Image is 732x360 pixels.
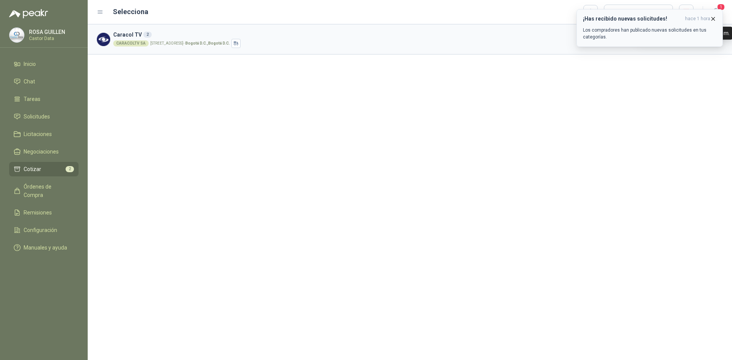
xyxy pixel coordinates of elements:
span: Configuración [24,226,57,234]
span: hace 1 hora [685,16,710,22]
div: CARACOLTV SA [113,40,149,46]
span: Solicitudes [24,112,50,121]
a: Inicio [9,57,79,71]
span: Órdenes de Compra [24,182,71,199]
h3: Caracol TV [113,30,666,39]
span: Remisiones [24,208,52,217]
a: Chat [9,74,79,89]
img: Logo peakr [9,9,48,18]
a: Manuales y ayuda [9,240,79,255]
img: Company Logo [10,28,24,42]
span: Negociaciones [24,147,59,156]
a: Negociaciones [9,144,79,159]
span: Licitaciones [24,130,52,138]
p: Los compradores han publicado nuevas solicitudes en tus categorías. [583,27,716,40]
p: [STREET_ADDRESS] - [150,42,230,45]
span: 2 [66,166,74,172]
p: Castor Data [29,36,77,41]
div: 2 [143,32,152,38]
a: Órdenes de Compra [9,179,79,202]
a: Configuración [9,223,79,237]
a: Licitaciones [9,127,79,141]
img: Company Logo [97,33,110,46]
button: ¡Has recibido nuevas solicitudes!hace 1 hora Los compradores han publicado nuevas solicitudes en ... [576,9,723,47]
a: Tareas [9,92,79,106]
button: 1 [709,5,723,19]
h2: Selecciona [113,6,148,17]
a: Remisiones [9,205,79,220]
span: Inicio [24,60,36,68]
span: Chat [24,77,35,86]
a: Solicitudes [9,109,79,124]
p: ROSA GUILLEN [29,29,77,35]
span: 1 [717,3,725,11]
span: Manuales y ayuda [24,243,67,252]
span: Tareas [24,95,40,103]
strong: Bogotá D.C. , Bogotá D.C. [185,41,230,45]
span: Cotizar [24,165,41,173]
button: Cargar cotizaciones [604,5,673,20]
a: Cotizar2 [9,162,79,176]
h3: ¡Has recibido nuevas solicitudes! [583,16,682,22]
